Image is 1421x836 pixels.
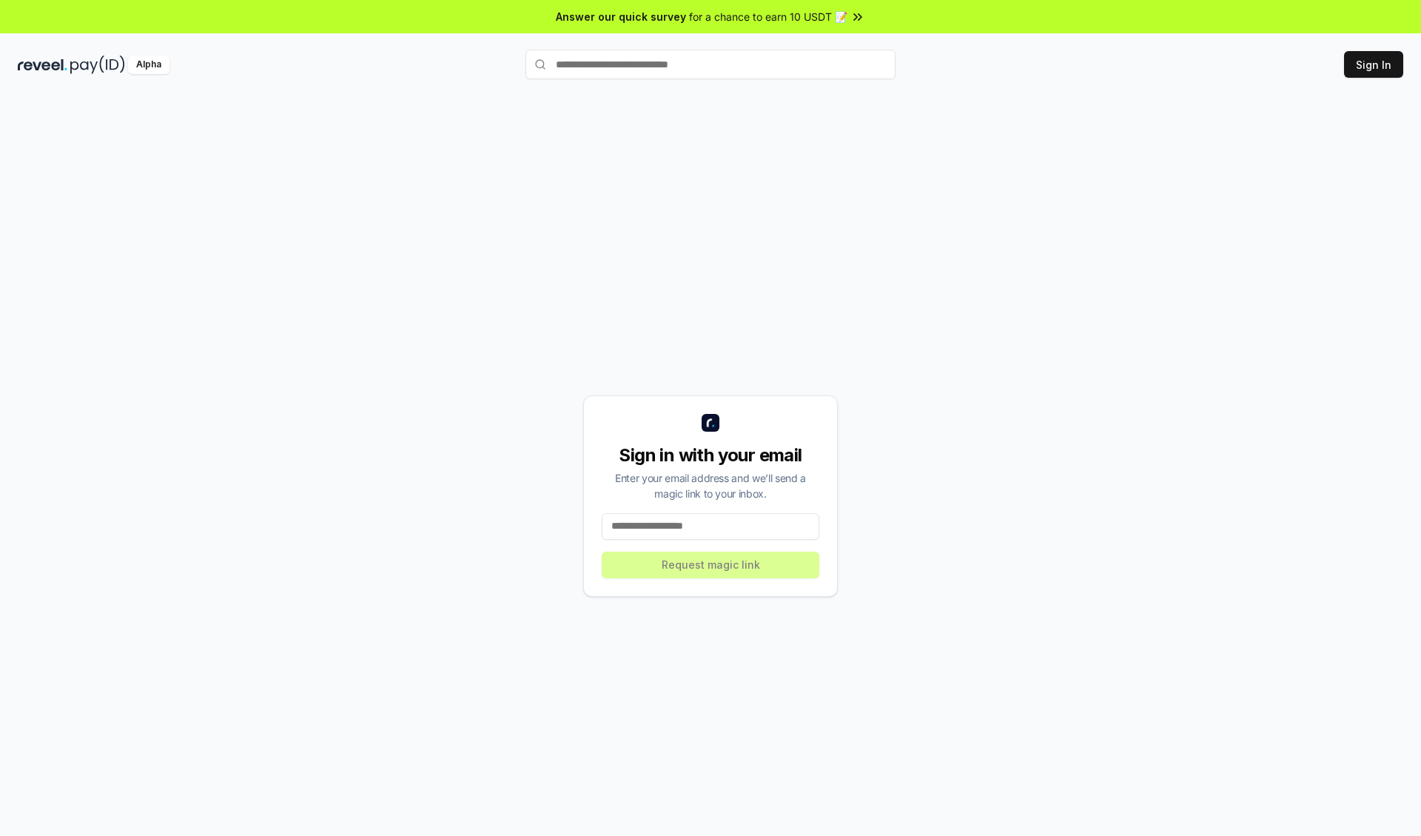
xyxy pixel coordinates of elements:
img: reveel_dark [18,56,67,74]
div: Enter your email address and we’ll send a magic link to your inbox. [602,470,819,501]
div: Alpha [128,56,169,74]
button: Sign In [1344,51,1403,78]
img: logo_small [702,414,719,432]
span: for a chance to earn 10 USDT 📝 [689,9,847,24]
div: Sign in with your email [602,444,819,467]
span: Answer our quick survey [556,9,686,24]
img: pay_id [70,56,125,74]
